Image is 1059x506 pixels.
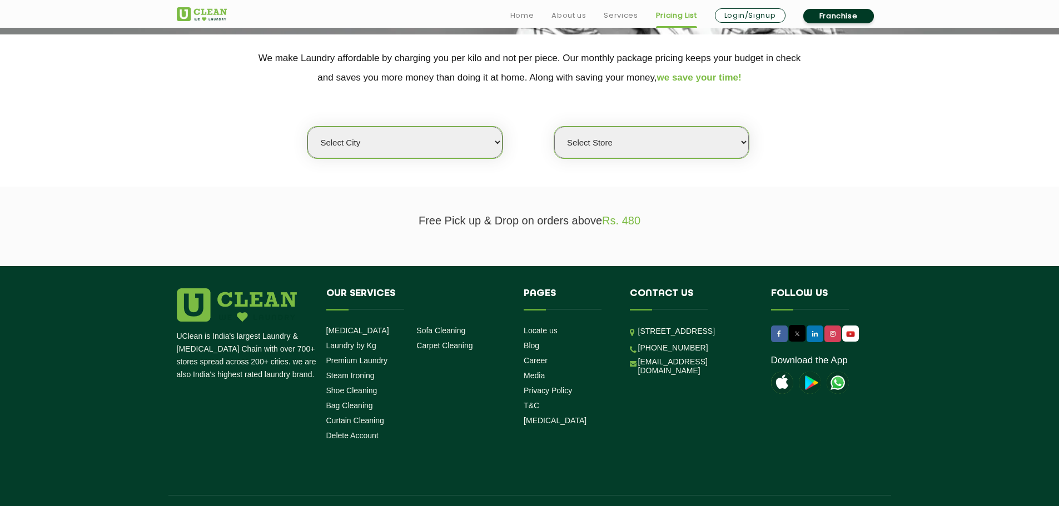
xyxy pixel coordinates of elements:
[326,326,389,335] a: [MEDICAL_DATA]
[416,341,473,350] a: Carpet Cleaning
[510,9,534,22] a: Home
[551,9,586,22] a: About us
[638,343,708,352] a: [PHONE_NUMBER]
[326,401,373,410] a: Bag Cleaning
[524,288,613,309] h4: Pages
[638,325,754,338] p: [STREET_ADDRESS]
[657,72,742,83] span: we save your time!
[326,431,379,440] a: Delete Account
[771,372,793,394] img: apple-icon.png
[326,371,375,380] a: Steam Ironing
[827,372,849,394] img: UClean Laundry and Dry Cleaning
[638,357,754,375] a: [EMAIL_ADDRESS][DOMAIN_NAME]
[326,416,384,425] a: Curtain Cleaning
[524,416,586,425] a: [MEDICAL_DATA]
[177,288,297,322] img: logo.png
[524,401,539,410] a: T&C
[177,48,883,87] p: We make Laundry affordable by charging you per kilo and not per piece. Our monthly package pricin...
[771,288,869,309] h4: Follow us
[803,9,874,23] a: Franchise
[177,7,227,21] img: UClean Laundry and Dry Cleaning
[843,328,858,340] img: UClean Laundry and Dry Cleaning
[524,341,539,350] a: Blog
[326,288,508,309] h4: Our Services
[524,371,545,380] a: Media
[177,330,318,381] p: UClean is India's largest Laundry & [MEDICAL_DATA] Chain with over 700+ stores spread across 200+...
[326,341,376,350] a: Laundry by Kg
[771,355,848,366] a: Download the App
[326,386,377,395] a: Shoe Cleaning
[524,356,548,365] a: Career
[602,214,640,227] span: Rs. 480
[177,214,883,227] p: Free Pick up & Drop on orders above
[630,288,754,309] h4: Contact us
[326,356,388,365] a: Premium Laundry
[604,9,638,22] a: Services
[416,326,465,335] a: Sofa Cleaning
[715,8,785,23] a: Login/Signup
[524,326,558,335] a: Locate us
[799,372,821,394] img: playstoreicon.png
[656,9,697,22] a: Pricing List
[524,386,572,395] a: Privacy Policy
